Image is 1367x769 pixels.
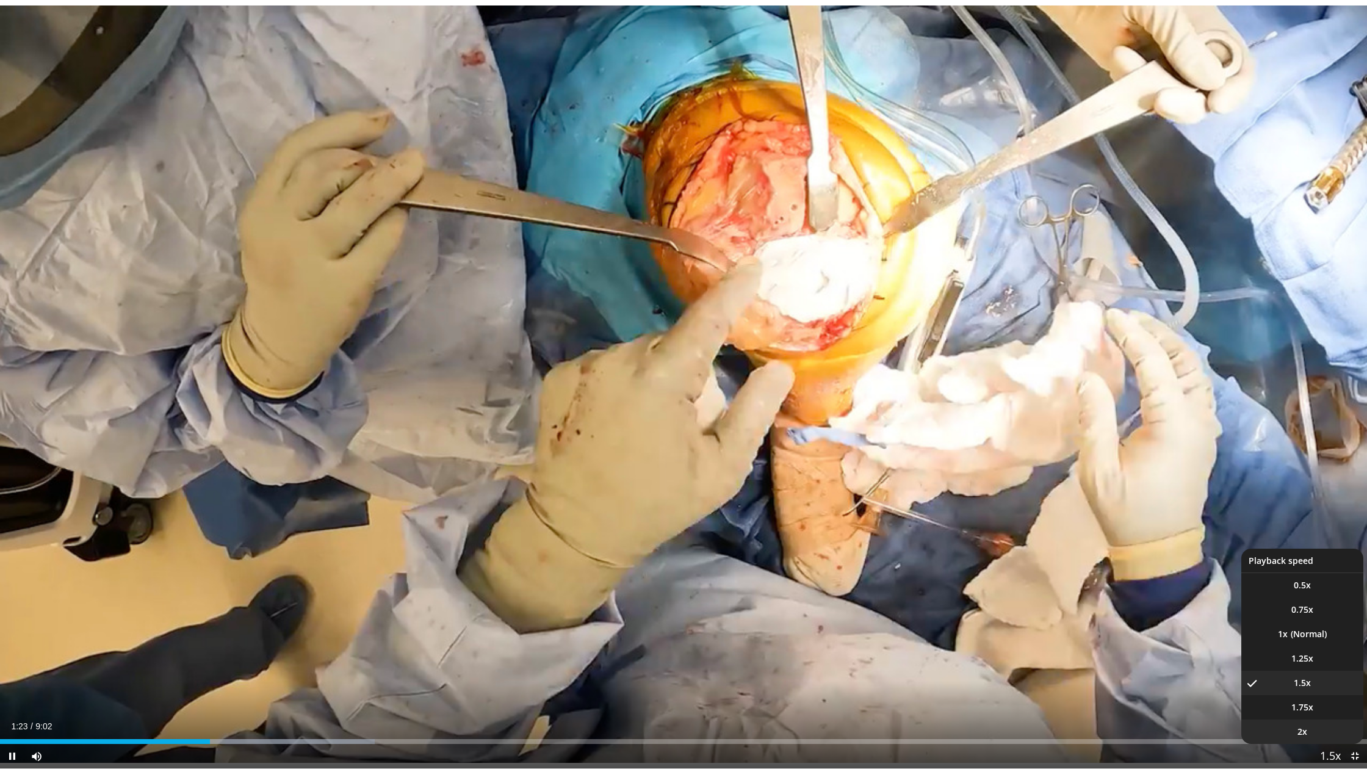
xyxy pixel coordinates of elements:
span: 1.25x [1291,652,1313,665]
button: Exit Fullscreen [1343,744,1367,768]
span: 2x [1297,726,1307,738]
button: Mute [24,744,49,768]
span: 0.5x [1294,579,1311,591]
button: Playback Rate [1318,744,1343,768]
span: 1.5x [1294,677,1311,689]
span: 9:02 [35,721,52,731]
span: / [31,721,33,731]
span: 1x [1278,628,1288,640]
span: 1:23 [11,721,27,731]
span: 1.75x [1291,701,1313,713]
span: 0.75x [1291,604,1313,616]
